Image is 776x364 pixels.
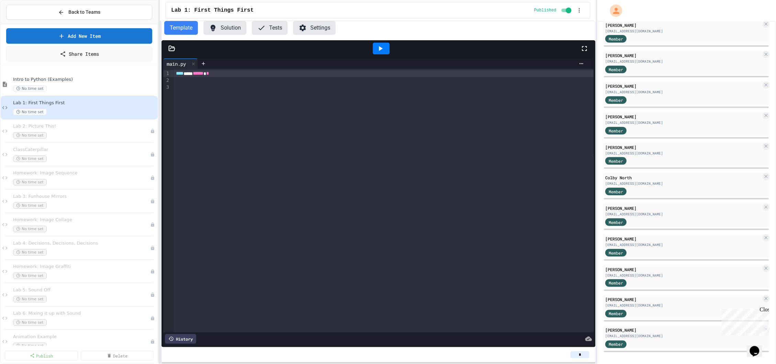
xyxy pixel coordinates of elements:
[6,46,152,61] a: Share Items
[609,250,623,256] span: Member
[13,124,150,129] span: Lab 2: Picture This!
[150,339,155,344] div: Unpublished
[13,226,47,232] span: No time set
[13,296,47,302] span: No time set
[606,89,762,95] div: [EMAIL_ADDRESS][DOMAIN_NAME]
[13,100,156,106] span: Lab 1: First Things First
[163,60,189,67] div: main.py
[609,36,623,42] span: Member
[203,21,246,35] button: Solution
[13,319,47,326] span: No time set
[293,21,336,35] button: Settings
[150,175,155,180] div: Unpublished
[603,3,624,19] div: My Account
[150,222,155,227] div: Unpublished
[747,336,769,357] iframe: chat widget
[609,341,623,347] span: Member
[606,266,762,272] div: [PERSON_NAME]
[534,6,573,14] div: Content is published and visible to students
[163,58,198,69] div: main.py
[13,240,150,246] span: Lab 4: Decisions, Decisions, Decisions
[13,109,47,115] span: No time set
[609,280,623,286] span: Member
[13,217,150,223] span: Homework: Image Collage
[606,212,762,217] div: [EMAIL_ADDRESS][DOMAIN_NAME]
[163,77,170,84] div: 2
[606,114,762,120] div: [PERSON_NAME]
[13,170,150,176] span: Homework: Image Sequence
[13,194,150,200] span: Lab 3: Funhouse Mirrors
[609,219,623,225] span: Member
[609,158,623,164] span: Member
[609,189,623,195] span: Member
[3,3,47,44] div: Chat with us now!Close
[606,205,762,211] div: [PERSON_NAME]
[13,132,47,139] span: No time set
[165,334,196,344] div: History
[150,199,155,204] div: Unpublished
[163,84,170,91] div: 3
[606,334,762,339] div: [EMAIL_ADDRESS][DOMAIN_NAME]
[13,334,150,340] span: Animation Example
[13,156,47,162] span: No time set
[171,6,254,14] span: Lab 1: First Things First
[164,21,198,35] button: Template
[606,174,762,181] div: Colby North
[13,77,156,83] span: Intro to Python (Examples)
[609,128,623,134] span: Member
[606,29,762,34] div: [EMAIL_ADDRESS][DOMAIN_NAME]
[606,242,762,247] div: [EMAIL_ADDRESS][DOMAIN_NAME]
[150,292,155,297] div: Unpublished
[13,311,150,317] span: Lab 6: Mixing it up with Sound
[13,343,47,349] span: No time set
[606,273,762,278] div: [EMAIL_ADDRESS][DOMAIN_NAME]
[13,249,47,256] span: No time set
[719,307,769,336] iframe: chat widget
[163,70,170,77] div: 1
[150,129,155,133] div: Unpublished
[606,83,762,89] div: [PERSON_NAME]
[606,236,762,242] div: [PERSON_NAME]
[609,311,623,317] span: Member
[534,8,556,13] span: Published
[606,59,762,64] div: [EMAIL_ADDRESS][DOMAIN_NAME]
[81,351,154,361] a: Delete
[252,21,288,35] button: Tests
[6,28,152,44] a: Add New Item
[606,297,762,303] div: [PERSON_NAME]
[606,181,762,186] div: [EMAIL_ADDRESS][DOMAIN_NAME]
[150,316,155,321] div: Unpublished
[609,66,623,73] span: Member
[606,52,762,58] div: [PERSON_NAME]
[13,264,150,270] span: Homework: Image Graffiti
[609,97,623,103] span: Member
[13,202,47,209] span: No time set
[150,246,155,250] div: Unpublished
[13,85,47,92] span: No time set
[150,152,155,157] div: Unpublished
[150,269,155,274] div: Unpublished
[68,9,100,16] span: Back to Teams
[13,272,47,279] span: No time set
[13,179,47,185] span: No time set
[606,327,762,333] div: [PERSON_NAME]
[606,22,762,28] div: [PERSON_NAME]
[606,120,762,125] div: [EMAIL_ADDRESS][DOMAIN_NAME]
[13,147,150,153] span: ClassCaterpillar
[6,5,152,20] button: Back to Teams
[606,151,762,156] div: [EMAIL_ADDRESS][DOMAIN_NAME]
[5,351,78,361] a: Publish
[606,144,762,150] div: [PERSON_NAME]
[13,287,150,293] span: Lab 5: Sound Off
[606,303,762,308] div: [EMAIL_ADDRESS][DOMAIN_NAME]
